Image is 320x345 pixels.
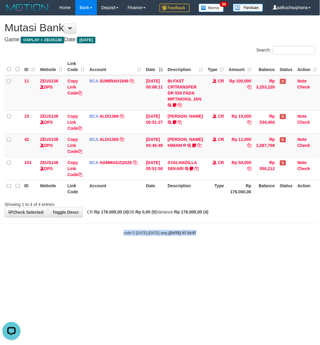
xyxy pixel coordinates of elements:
a: ZEUS138 [40,79,58,83]
span: BCA [89,79,98,83]
td: Rp 3,253,220 [254,75,277,111]
td: [DATE] 04:45:49 [144,134,165,157]
td: Rp 550,212 [254,157,277,180]
a: [PERSON_NAME] HIMAM R [168,137,203,148]
span: CR [218,114,224,119]
th: Action [295,180,320,197]
a: Check [297,85,310,89]
a: ZEUS138 [40,160,58,165]
td: DPS [38,134,65,157]
a: SUMIRAH1848 [100,79,129,83]
span: BCA [89,114,98,119]
td: DPS [38,75,65,111]
span: 103 [24,160,31,165]
span: 34 [220,2,228,7]
td: BI-FAST CRTRANSFER DR 535 FADA MIFTAKHUL JAN [165,75,205,111]
a: Copy INDAH YULITASARI to clipboard [178,120,182,125]
a: ALDI1368 [99,137,119,142]
span: 11 [24,79,29,83]
img: Button%20Memo.svg [199,4,224,12]
button: Open LiveChat chat widget [2,2,20,20]
span: CR [218,79,224,83]
span: OXPLAY > ZEUS138 [21,37,64,43]
a: Copy ALVA HIMAM R to clipboard [197,143,201,148]
th: Description: activate to sort column ascending [165,58,205,75]
a: Note [297,137,307,142]
a: Copy Link Code [67,79,82,95]
a: Copy Rp 15,000 to clipboard [247,120,251,125]
a: Note [297,79,307,83]
th: Balance [254,58,277,75]
th: Status [278,180,295,197]
td: Rp 11,000 [226,134,254,157]
a: Copy Rp 11,000 to clipboard [247,143,251,148]
span: CR [218,137,224,142]
a: Copy Link Code [67,137,82,154]
input: Search: [273,46,315,55]
span: Has Note [280,160,286,166]
div: Showing 1 to 4 of 4 entries [5,199,129,207]
th: Balance [254,180,277,197]
a: ALDI1368 [99,114,119,119]
strong: Rp 176.000,00 (4) [174,210,209,214]
th: Amount: activate to sort column ascending [226,58,254,75]
span: [DATE] [77,37,95,43]
a: Copy Link Code [67,114,82,131]
span: CR: DB: Variance: [84,210,209,214]
strong: Rp 176.000,00 (4) [94,210,129,214]
th: Status [278,58,295,75]
a: Copy HAMMADZI2026 to clipboard [133,160,137,165]
span: Has Note [280,79,286,84]
a: HAMMADZI2026 [100,160,132,165]
img: Feedback.jpg [160,4,190,12]
th: Link Code: activate to sort column ascending [65,58,87,75]
img: panduan.png [233,4,263,12]
a: Check Selected [5,207,48,218]
td: [DATE] 00:08:11 [144,75,165,111]
td: [DATE] 05:51:58 [144,157,165,180]
strong: [DATE] 07:14:57 [169,231,196,235]
a: Copy BI-FAST CRTRANSFER DR 535 FADA MIFTAKHUL JAN to clipboard [178,103,182,107]
a: Copy ALDI1368 to clipboard [120,114,124,119]
td: Rp 100,000 [226,75,254,111]
a: Check [297,166,310,171]
th: Account [87,180,144,197]
label: Search: [256,46,315,55]
span: 42 [24,137,29,142]
a: [PERSON_NAME] [168,114,203,119]
span: CR [218,160,224,165]
small: code © [DATE]-[DATE] dwg | [124,231,197,235]
a: Copy SYALHADILLA SEKARI to clipboard [195,166,199,171]
a: Copy ALDI1368 to clipboard [120,137,124,142]
td: DPS [38,110,65,134]
a: Copy SUMIRAH1848 to clipboard [130,79,134,83]
span: 15 [24,114,29,119]
span: Has Note [280,137,286,142]
a: Note [297,114,307,119]
td: Rp 1,087,768 [254,134,277,157]
th: Date: activate to sort column descending [144,58,165,75]
img: MOTION_logo.png [5,3,50,12]
h4: Game: Date: [5,37,315,43]
a: Check [297,120,310,125]
a: Copy Link Code [67,160,82,177]
a: SYALHADILLA SEKARI [168,160,197,171]
a: ZEUS138 [40,114,58,119]
strong: Rp 0,00 (0) [135,210,157,214]
th: ID: activate to sort column ascending [22,58,38,75]
a: Toggle Descr [48,207,83,218]
th: Action: activate to sort column ascending [295,58,320,75]
span: Has Note [280,114,286,119]
a: Copy Rp 50,000 to clipboard [247,166,251,171]
a: Check [297,143,310,148]
td: Rp 15,000 [226,110,254,134]
a: ZEUS138 [40,137,58,142]
th: Rp 176.000,00 [226,180,254,197]
th: Website [38,180,65,197]
span: BCA [89,137,98,142]
span: BCA [89,160,98,165]
th: Account: activate to sort column ascending [87,58,144,75]
h1: Mutasi Bank [5,22,315,34]
td: DPS [38,157,65,180]
th: ID [22,180,38,197]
